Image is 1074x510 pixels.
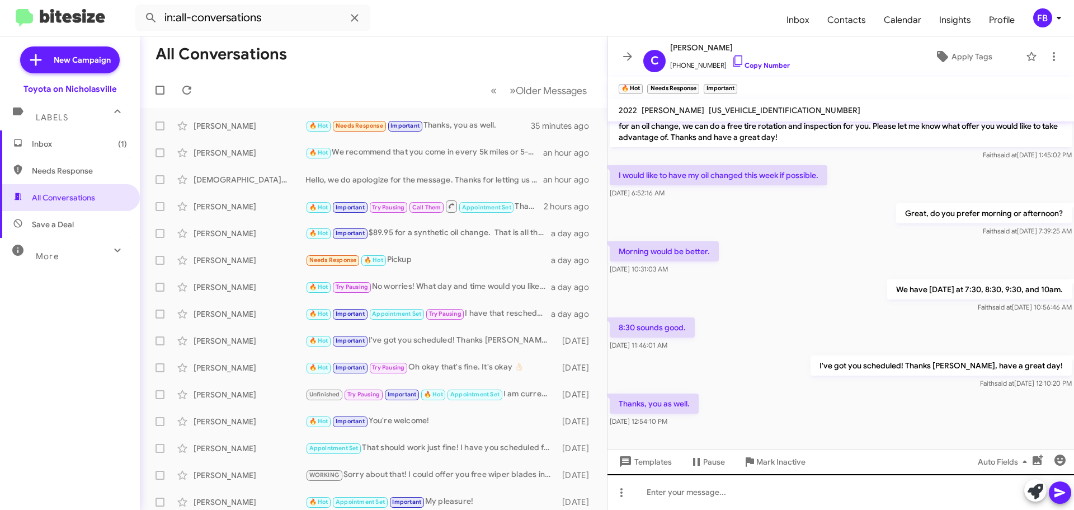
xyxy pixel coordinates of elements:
span: WORKING [309,471,340,479]
span: [DATE] 11:46:01 AM [610,341,667,349]
span: Appointment Set [309,445,359,452]
span: 🔥 Hot [309,337,328,344]
span: 🔥 Hot [424,391,443,398]
span: Appointment Set [462,204,511,211]
a: Copy Number [731,61,790,69]
span: Inbox [32,138,127,149]
a: Inbox [778,4,818,36]
div: We recommend that you come in every 5k miles or 5-6 months. Whichever one you hit first. [305,146,543,159]
div: [PERSON_NAME] [194,362,305,373]
span: 🔥 Hot [309,122,328,129]
button: Previous [484,79,503,102]
span: Save a Deal [32,219,74,230]
span: said at [997,227,1017,235]
div: Sorry about that! I could offer you free wiper blades instead if you'd like to do that? :) [305,469,557,481]
div: [DATE] [557,443,598,454]
span: Faith [DATE] 7:39:25 AM [983,227,1072,235]
span: More [36,251,59,261]
span: Needs Response [309,256,357,264]
div: 2 hours ago [544,201,598,212]
div: [DATE] [557,470,598,481]
div: I've got you scheduled! Thanks [PERSON_NAME], have a great day! [305,334,557,347]
small: 🔥 Hot [619,84,643,94]
span: Important [392,498,421,506]
div: [PERSON_NAME] [194,282,305,293]
span: said at [997,151,1017,159]
span: Important [336,337,365,344]
div: Toyota on Nicholasville [23,83,117,95]
div: [PERSON_NAME] [194,255,305,266]
span: 2022 [619,105,637,115]
span: » [510,83,516,97]
div: [PERSON_NAME] [194,497,305,508]
button: Pause [681,452,734,472]
h1: All Conversations [156,45,287,63]
span: [PERSON_NAME] [670,41,790,54]
div: No worries! What day and time would you like to reschedule? [305,280,551,293]
span: (1) [118,138,127,149]
span: Try Pausing [372,204,404,211]
a: New Campaign [20,46,120,73]
span: Needs Response [336,122,383,129]
span: Mark Inactive [756,452,805,472]
div: I have that rescheduled for you! [305,307,551,320]
span: [DATE] 12:54:10 PM [610,417,667,425]
small: Needs Response [647,84,699,94]
div: [PERSON_NAME] [194,147,305,158]
div: [DATE] [557,497,598,508]
span: Important [388,391,417,398]
span: Try Pausing [372,364,404,371]
a: Contacts [818,4,875,36]
div: I am currently scheduling for [DATE] through [DATE]-[DATE]. [305,388,557,401]
p: 8:30 sounds good. [610,317,695,338]
div: Thank you [305,199,544,213]
span: Try Pausing [336,283,368,291]
div: My pleasure! [305,495,557,508]
p: Great, do you prefer morning or afternoon? [896,203,1072,223]
div: [DEMOGRAPHIC_DATA][PERSON_NAME] [194,174,305,185]
div: [PERSON_NAME] [194,443,305,454]
span: Unfinished [309,391,340,398]
div: [PERSON_NAME] [194,389,305,400]
p: Morning would be better. [610,241,719,261]
p: Thanks, you as well. [610,394,699,414]
span: Appointment Set [450,391,500,398]
button: Apply Tags [906,46,1020,67]
span: Call Them [412,204,441,211]
span: [US_VEHICLE_IDENTIFICATION_NUMBER] [709,105,860,115]
input: Search [135,4,370,31]
div: [PERSON_NAME] [194,416,305,427]
span: 🔥 Hot [309,149,328,156]
span: 🔥 Hot [309,204,328,211]
div: [DATE] [557,362,598,373]
span: Pause [703,452,725,472]
span: 🔥 Hot [309,310,328,317]
div: 35 minutes ago [531,120,598,132]
button: FB [1024,8,1062,27]
span: 🔥 Hot [309,418,328,425]
a: Insights [930,4,980,36]
span: Needs Response [32,165,127,176]
span: [PHONE_NUMBER] [670,54,790,71]
div: $89.95 for a synthetic oil change. That is all that is due at this time. [305,227,551,240]
div: That should work just fine! I have you scheduled for 8:00 AM - [DATE]. Let me know if you need an... [305,442,557,455]
span: Calendar [875,4,930,36]
span: Try Pausing [347,391,380,398]
span: Faith [DATE] 12:10:20 PM [980,379,1072,387]
span: « [491,83,497,97]
button: Auto Fields [969,452,1040,472]
span: Labels [36,113,68,123]
div: You're welcome! [305,415,557,428]
div: FB [1033,8,1052,27]
span: said at [992,303,1012,311]
small: Important [704,84,737,94]
span: 🔥 Hot [309,283,328,291]
div: [PERSON_NAME] [194,335,305,347]
div: [DATE] [557,335,598,347]
div: [PERSON_NAME] [194,308,305,320]
span: 🔥 Hot [309,364,328,371]
span: All Conversations [32,192,95,203]
span: Appointment Set [372,310,421,317]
